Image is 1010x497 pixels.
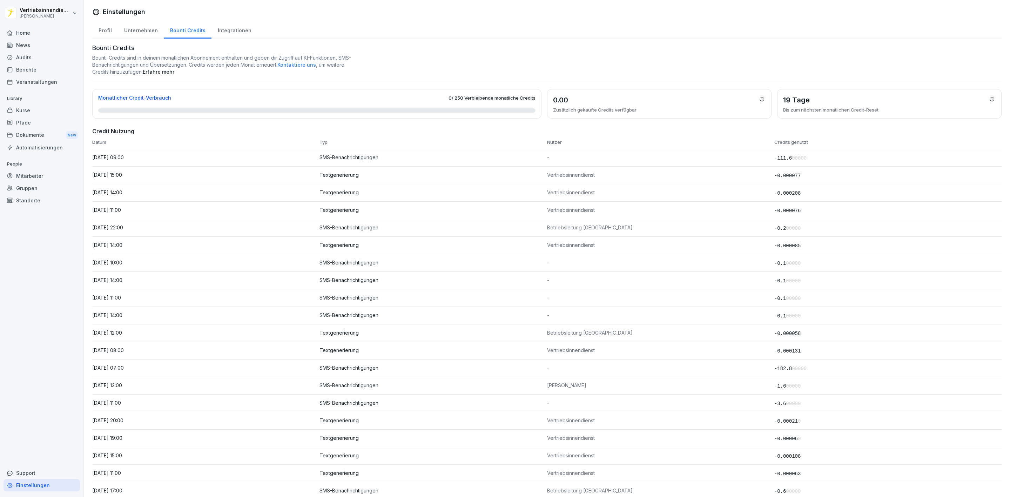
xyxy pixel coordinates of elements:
p: Zusätzlich gekaufte Credits verfügbar [553,107,637,113]
p: Vertriebsinnendienst [547,417,774,424]
a: Bounti Credits [164,21,211,39]
div: New [66,131,78,139]
p: Textgenerierung [319,189,547,196]
span: 00000 [786,278,801,284]
p: Vertriebsinnendienst [547,242,774,248]
a: Pfade [4,116,80,129]
div: Audits [4,51,80,63]
span: 00000 [786,383,801,389]
p: [DATE] 11:00 [92,470,319,476]
p: [DATE] 12:00 [92,330,319,336]
span: 00000 [792,366,807,371]
p: [DATE] 14:00 [92,242,319,248]
p: Bis zum nächsten monatlichen Credit-Reset [783,107,878,113]
h1: Einstellungen [103,7,145,16]
span: Datum [92,139,106,145]
p: Vertriebsinnendienst [547,470,774,476]
a: Standorte [4,194,80,207]
span: -0.000208 [774,190,801,196]
p: [DATE] 15:00 [92,172,319,178]
p: - [547,295,774,301]
p: Betriebsleitung [GEOGRAPHIC_DATA] [547,488,774,494]
a: News [4,39,80,51]
p: [DATE] 09:00 [92,154,319,161]
a: Kurse [4,104,80,116]
h3: Monatlicher Credit-Verbrauch [98,95,171,100]
p: [DATE] 11:00 [92,400,319,406]
p: Vertriebsinnendienst [547,347,774,354]
div: Einstellungen [4,479,80,491]
p: Textgenerierung [319,470,547,476]
p: Vertriebsinnendienst [547,207,774,213]
span: -111.6 [774,155,807,161]
p: Betriebsleitung [GEOGRAPHIC_DATA] [547,224,774,231]
p: Textgenerierung [319,207,547,213]
span: -0.000108 [774,454,801,459]
span: -182.8 [774,366,807,371]
span: -0.000058 [774,331,801,336]
span: Nutzer [547,139,562,145]
span: -0.000063 [774,471,801,477]
span: Credits genutzt [774,139,808,145]
a: Berichte [4,63,80,76]
p: Textgenerierung [319,242,547,248]
p: SMS-Benachrichtigungen [319,154,547,161]
p: Betriebsleitung [GEOGRAPHIC_DATA] [547,330,774,336]
p: [DATE] 19:00 [92,435,319,441]
span: -0.000076 [774,208,801,214]
span: -0.1 [774,313,801,319]
p: SMS-Benachrichtigungen [319,400,547,406]
p: - [547,312,774,318]
p: [DATE] 14:00 [92,277,319,283]
h1: Bounti Credits [92,43,1002,53]
p: SMS-Benachrichtigungen [319,224,547,231]
p: SMS-Benachrichtigungen [319,312,547,318]
span: -0.00021 [774,418,801,424]
span: -0.2 [774,226,801,231]
span: Typ [319,139,328,145]
span: 0 / 250 Verbleibende monatliche Credits [449,95,536,101]
span: 00000 [786,313,801,319]
span: -0.000085 [774,243,801,249]
p: - [547,400,774,406]
p: SMS-Benachrichtigungen [319,295,547,301]
span: -3.6 [774,401,801,407]
p: [DATE] 07:00 [92,365,319,371]
p: [PERSON_NAME] [547,382,774,389]
a: Unternehmen [118,21,164,39]
p: [DATE] 13:00 [92,382,319,389]
span: -0.1 [774,261,801,266]
p: [DATE] 14:00 [92,189,319,196]
a: Home [4,27,80,39]
div: Automatisierungen [4,141,80,154]
p: [DATE] 10:00 [92,260,319,266]
p: Textgenerierung [319,330,547,336]
p: - [547,277,774,283]
p: Textgenerierung [319,452,547,459]
span: 00000 [786,296,801,301]
div: Profil [92,21,118,39]
span: 00000 [786,261,801,266]
p: Vertriebsinnendienst [547,172,774,178]
p: [DATE] 11:00 [92,295,319,301]
p: SMS-Benachrichtigungen [319,277,547,283]
p: People [4,159,80,170]
span: -1.6 [774,383,801,389]
p: Vertriebsinnendienst [547,452,774,459]
span: 00000 [792,155,807,161]
p: Textgenerierung [319,347,547,354]
a: DokumenteNew [4,129,80,142]
p: SMS-Benachrichtigungen [319,382,547,389]
p: [DATE] 15:00 [92,452,319,459]
p: [DATE] 17:00 [92,488,319,494]
span: Kontaktiere uns [277,62,316,68]
span: -0.1 [774,296,801,301]
p: - [547,154,774,161]
p: Textgenerierung [319,172,547,178]
p: SMS-Benachrichtigungen [319,260,547,266]
div: Support [4,467,80,479]
p: Textgenerierung [319,435,547,441]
